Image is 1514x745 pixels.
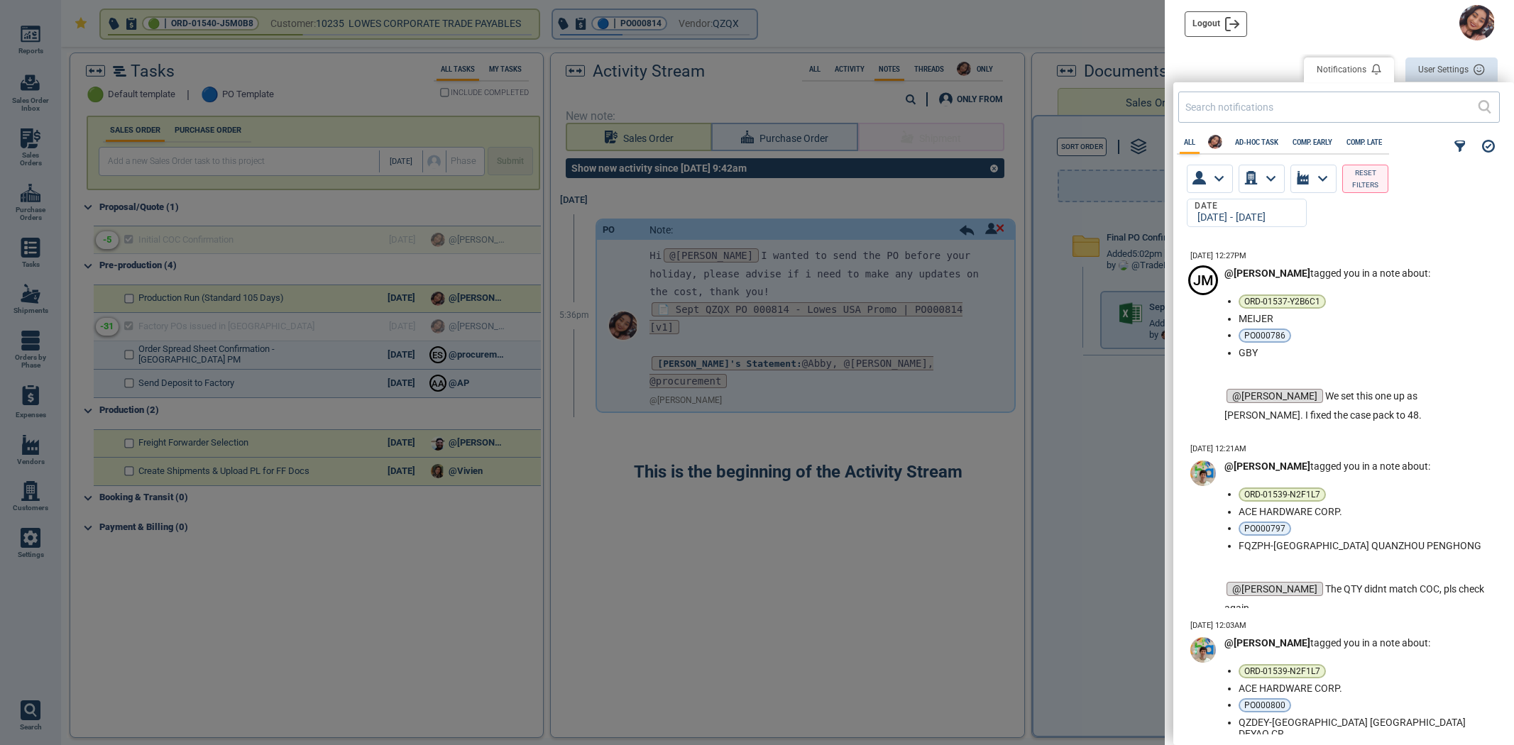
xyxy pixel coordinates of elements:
p: We set this one up as [PERSON_NAME]. I fixed the case pack to 48. [1224,387,1492,424]
strong: @[PERSON_NAME] [1224,267,1310,279]
button: Notifications [1304,57,1394,82]
span: PO000786 [1244,331,1285,340]
div: grid [1173,245,1510,734]
label: [DATE] 12:21AM [1190,445,1246,454]
span: PO000797 [1244,524,1285,533]
span: tagged you in a note about: [1224,267,1430,279]
div: J M [1190,267,1216,293]
span: RESET FILTERS [1349,167,1382,192]
li: FQZPH-[GEOGRAPHIC_DATA] QUANZHOU PENGHONG [1239,540,1486,551]
span: @[PERSON_NAME] [1227,582,1323,596]
label: COMP. EARLY [1288,138,1337,146]
strong: @[PERSON_NAME] [1224,460,1310,472]
label: [DATE] 12:27PM [1190,252,1246,261]
input: Search notifications [1185,96,1478,117]
p: The QTY didnt match COC, pls check again. [1224,580,1492,617]
legend: Date [1193,202,1219,211]
strong: @[PERSON_NAME] [1224,637,1310,649]
label: [DATE] 12:03AM [1190,622,1246,631]
label: All [1180,138,1200,146]
li: MEIJER [1239,313,1486,324]
button: Logout [1185,11,1247,37]
div: [DATE] - [DATE] [1193,212,1295,224]
li: ACE HARDWARE CORP. [1239,683,1486,694]
span: tagged you in a note about: [1224,460,1430,472]
button: RESET FILTERS [1342,165,1388,193]
img: Avatar [1190,460,1216,486]
span: @[PERSON_NAME] [1227,389,1323,403]
img: Avatar [1208,135,1222,149]
button: User Settings [1405,57,1498,82]
div: outlined primary button group [1304,57,1498,86]
label: AD-HOC TASK [1231,138,1283,146]
li: QZDEY-[GEOGRAPHIC_DATA] [GEOGRAPHIC_DATA] DEYAO CR [1239,717,1486,739]
span: PO000800 [1244,701,1285,710]
li: ACE HARDWARE CORP. [1239,506,1486,517]
span: tagged you in a note about: [1224,637,1430,649]
img: Avatar [1459,5,1495,40]
li: GBY [1239,347,1486,358]
img: Avatar [1190,637,1216,663]
span: ORD-01539-N2F1L7 [1244,490,1320,499]
label: COMP. LATE [1342,138,1386,146]
span: ORD-01537-Y2B6C1 [1244,297,1320,306]
span: ORD-01539-N2F1L7 [1244,667,1320,675]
